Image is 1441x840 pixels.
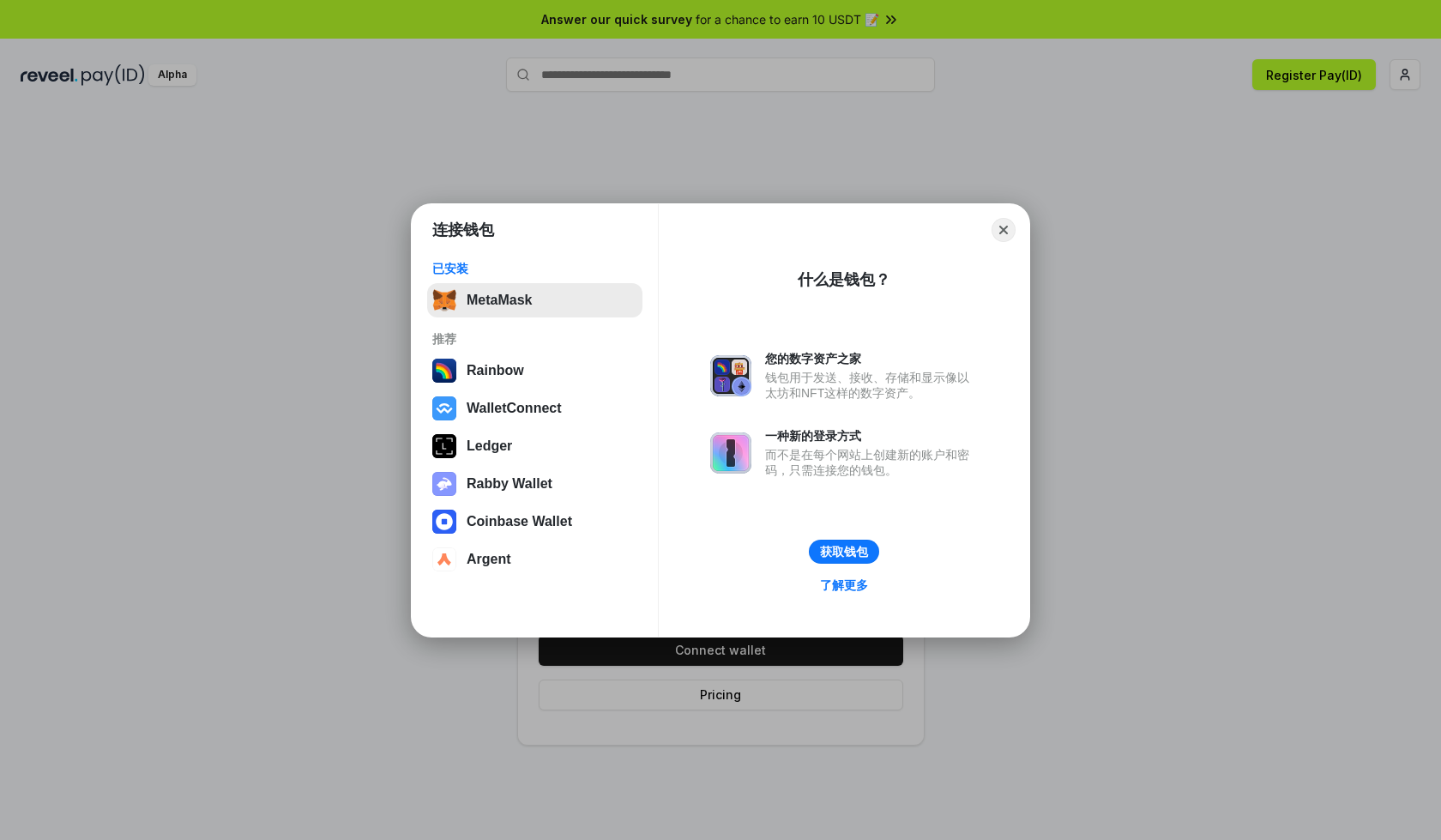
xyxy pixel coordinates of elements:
[467,476,552,492] div: Rabby Wallet
[432,547,456,571] img: svg+xml,%3Csvg%20width%3D%2228%22%20height%3D%2228%22%20viewBox%3D%220%200%2028%2028%22%20fill%3D...
[427,429,642,463] button: Ledger
[432,331,637,347] div: 推荐
[810,574,878,596] a: 了解更多
[427,354,642,388] button: Rainbow
[432,220,494,240] h1: 连接钱包
[427,505,642,539] button: Coinbase Wallet
[765,351,978,366] div: 您的数字资产之家
[467,293,532,308] div: MetaMask
[820,577,868,593] div: 了解更多
[992,218,1016,242] button: Close
[427,467,642,501] button: Rabby Wallet
[765,428,978,444] div: 一种新的登录方式
[467,514,572,529] div: Coinbase Wallet
[710,355,751,396] img: svg+xml,%3Csvg%20xmlns%3D%22http%3A%2F%2Fwww.w3.org%2F2000%2Fsvg%22%20fill%3D%22none%22%20viewBox...
[809,540,879,564] button: 获取钱包
[710,432,751,474] img: svg+xml,%3Csvg%20xmlns%3D%22http%3A%2F%2Fwww.w3.org%2F2000%2Fsvg%22%20fill%3D%22none%22%20viewBox...
[467,363,524,378] div: Rainbow
[432,434,456,458] img: svg+xml,%3Csvg%20xmlns%3D%22http%3A%2F%2Fwww.w3.org%2F2000%2Fsvg%22%20width%3D%2228%22%20height%3...
[432,472,456,496] img: svg+xml,%3Csvg%20xmlns%3D%22http%3A%2F%2Fwww.w3.org%2F2000%2Fsvg%22%20fill%3D%22none%22%20viewBox...
[820,544,868,559] div: 获取钱包
[432,261,637,276] div: 已安装
[765,447,978,478] div: 而不是在每个网站上创建新的账户和密码，只需连接您的钱包。
[765,370,978,401] div: 钱包用于发送、接收、存储和显示像以太坊和NFT这样的数字资产。
[427,391,642,426] button: WalletConnect
[432,510,456,534] img: svg+xml,%3Csvg%20width%3D%2228%22%20height%3D%2228%22%20viewBox%3D%220%200%2028%2028%22%20fill%3D...
[798,269,890,290] div: 什么是钱包？
[427,283,642,317] button: MetaMask
[432,396,456,420] img: svg+xml,%3Csvg%20width%3D%2228%22%20height%3D%2228%22%20viewBox%3D%220%200%2028%2028%22%20fill%3D...
[467,552,511,567] div: Argent
[467,401,562,416] div: WalletConnect
[467,438,512,454] div: Ledger
[432,288,456,312] img: svg+xml,%3Csvg%20fill%3D%22none%22%20height%3D%2233%22%20viewBox%3D%220%200%2035%2033%22%20width%...
[432,359,456,383] img: svg+xml,%3Csvg%20width%3D%22120%22%20height%3D%22120%22%20viewBox%3D%220%200%20120%20120%22%20fil...
[427,542,642,577] button: Argent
